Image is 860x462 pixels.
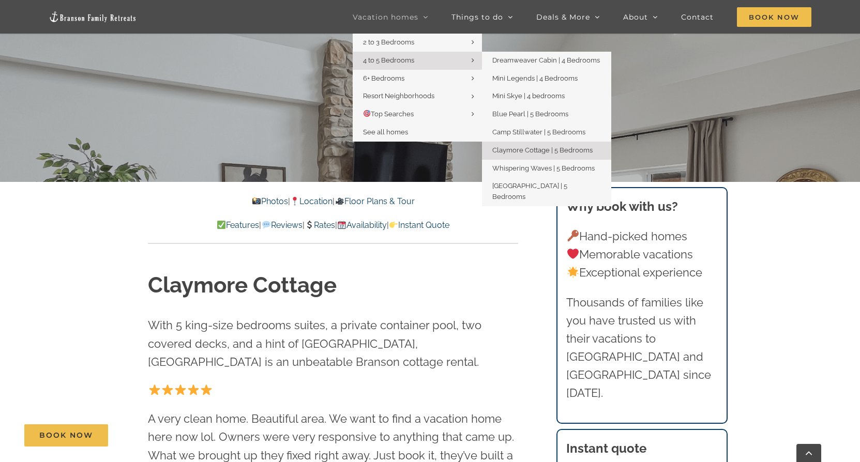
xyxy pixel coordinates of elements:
span: Mini Skye | 4 bedrooms [492,92,565,100]
a: Mini Skye | 4 bedrooms [482,87,611,105]
a: Camp Stillwater | 5 Bedrooms [482,124,611,142]
span: 6+ Bedrooms [363,74,404,82]
span: 4 to 5 Bedrooms [363,56,414,64]
span: Claymore Cottage | 5 Bedrooms [492,146,593,154]
span: Things to do [451,13,503,21]
img: 🌟 [567,267,579,278]
span: [GEOGRAPHIC_DATA] | 5 Bedrooms [492,182,567,201]
a: Whispering Waves | 5 Bedrooms [482,160,611,178]
a: Location [290,196,333,206]
span: Dreamweaver Cabin | 4 Bedrooms [492,56,600,64]
a: Mini Legends | 4 Bedrooms [482,70,611,88]
a: [GEOGRAPHIC_DATA] | 5 Bedrooms [482,177,611,206]
span: Contact [681,13,714,21]
a: 4 to 5 Bedrooms [353,52,482,70]
span: With 5 king-size bedrooms suites, a private container pool, two covered decks, and a hint of [GEO... [148,318,481,368]
img: 💬 [262,221,270,229]
span: Vacation homes [353,13,418,21]
a: Instant Quote [389,220,449,230]
span: See all homes [363,128,408,136]
span: Blue Pearl | 5 Bedrooms [492,110,568,118]
img: 💲 [305,221,313,229]
span: About [623,13,648,21]
a: Availability [337,220,387,230]
img: 📍 [291,197,299,205]
a: 2 to 3 Bedrooms [353,34,482,52]
strong: Instant quote [566,441,646,456]
a: 6+ Bedrooms [353,70,482,88]
a: Floor Plans & Tour [335,196,414,206]
a: Claymore Cottage | 5 Bedrooms [482,142,611,160]
img: 👉 [389,221,398,229]
h1: Claymore Cottage [148,270,518,301]
img: 🎯 [364,110,370,117]
a: Blue Pearl | 5 Bedrooms [482,105,611,124]
p: Hand-picked homes Memorable vacations Exceptional experience [566,227,717,282]
img: 📸 [252,197,261,205]
span: Mini Legends | 4 Bedrooms [492,74,578,82]
span: Top Searches [363,110,414,118]
a: 🎯Top Searches [353,105,482,124]
a: Book Now [24,424,108,446]
span: Deals & More [536,13,590,21]
a: Photos [252,196,288,206]
span: Book Now [737,7,811,27]
a: Rates [305,220,335,230]
img: ⭐️ [201,384,212,395]
span: Camp Stillwater | 5 Bedrooms [492,128,585,136]
img: ⭐️ [188,384,199,395]
p: | | [148,195,518,208]
h3: Why book with us? [566,197,717,216]
span: Whispering Waves | 5 Bedrooms [492,164,595,172]
a: See all homes [353,124,482,142]
a: Resort Neighborhoods [353,87,482,105]
span: Resort Neighborhoods [363,92,434,100]
span: 2 to 3 Bedrooms [363,38,414,46]
img: 🎥 [336,197,344,205]
img: 🔑 [567,230,579,241]
a: Features [217,220,259,230]
img: Branson Family Retreats Logo [49,11,137,23]
a: Reviews [261,220,302,230]
p: | | | | [148,219,518,232]
img: ⭐️ [162,384,173,395]
img: ⭐️ [175,384,186,395]
p: Thousands of families like you have trusted us with their vacations to [GEOGRAPHIC_DATA] and [GEO... [566,294,717,403]
img: 📆 [338,221,346,229]
img: ✅ [217,221,225,229]
a: Dreamweaver Cabin | 4 Bedrooms [482,52,611,70]
span: Book Now [39,431,93,440]
img: ⭐️ [149,384,160,395]
img: ❤️ [567,248,579,259]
